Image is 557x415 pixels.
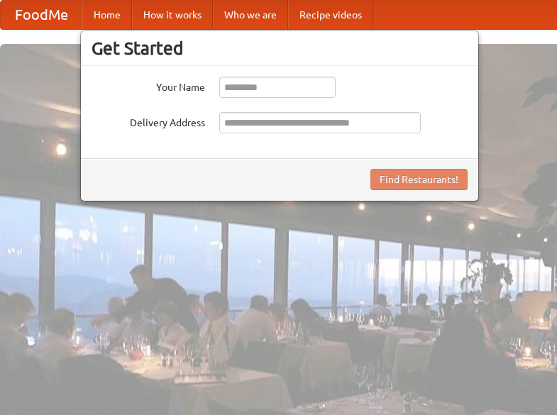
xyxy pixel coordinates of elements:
[92,77,205,94] label: Your Name
[288,1,373,29] a: Recipe videos
[1,1,82,29] a: FoodMe
[370,169,468,190] button: Find Restaurants!
[213,1,288,29] a: Who we are
[92,112,205,130] label: Delivery Address
[132,1,213,29] a: How it works
[82,1,132,29] a: Home
[92,38,468,59] h3: Get Started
